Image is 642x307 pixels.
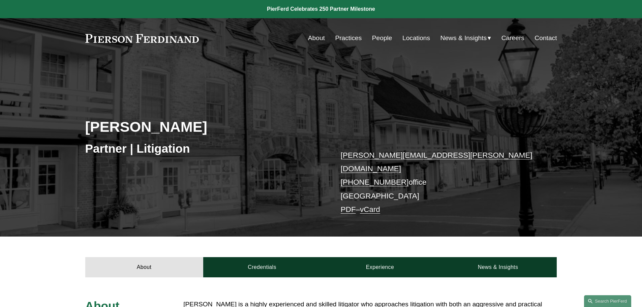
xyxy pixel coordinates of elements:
h3: Partner | Litigation [85,141,321,156]
a: Experience [321,257,439,277]
a: Practices [335,32,362,44]
a: Careers [501,32,524,44]
a: People [372,32,392,44]
p: office [GEOGRAPHIC_DATA] – [341,149,537,217]
a: folder dropdown [440,32,491,44]
a: Credentials [203,257,321,277]
h2: [PERSON_NAME] [85,118,321,135]
a: Locations [402,32,430,44]
a: Search this site [584,295,631,307]
a: Contact [534,32,557,44]
a: [PHONE_NUMBER] [341,178,409,186]
a: About [308,32,325,44]
a: [PERSON_NAME][EMAIL_ADDRESS][PERSON_NAME][DOMAIN_NAME] [341,151,532,173]
a: News & Insights [439,257,557,277]
a: vCard [360,205,380,214]
span: News & Insights [440,32,487,44]
a: About [85,257,203,277]
a: PDF [341,205,356,214]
